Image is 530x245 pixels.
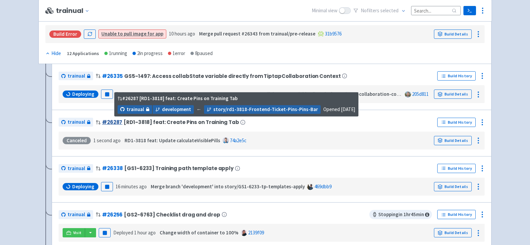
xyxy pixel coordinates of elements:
[59,118,93,127] a: trainual
[162,106,191,113] span: development
[73,230,82,235] span: Visit
[68,118,85,126] span: trainual
[124,212,220,217] span: [GS2-6763] Checklist drag and drop
[314,183,332,190] a: 469dbb9
[434,30,472,39] a: Build Details
[68,165,85,172] span: trainual
[59,164,93,173] a: trainual
[434,228,472,237] a: Build Details
[59,210,93,219] a: trainual
[196,106,201,113] span: ←
[434,182,472,191] a: Build Details
[412,91,429,97] a: 205d811
[101,31,163,37] a: Unable to pull image for app
[434,90,472,99] a: Build Details
[104,50,127,57] div: 1 running
[101,182,113,191] button: Pause
[434,136,472,145] a: Build Details
[67,50,99,57] div: 12 Applications
[341,106,355,112] time: [DATE]
[213,106,318,113] span: story/rd1-3818-Frontend-Ticket-Pins-Pins-Bar
[72,183,94,190] span: Deploying
[99,228,111,237] button: Pause
[369,210,432,219] span: Stopping in 1 hr 45 min
[45,50,62,57] button: Hide
[68,211,85,218] span: trainual
[230,137,246,144] a: 74a2e5c
[127,106,144,113] span: trainual
[148,91,409,97] strong: Merge branch 'development' into GS5-1497-access-collab-state-variable-directly-from-tiptap-collab...
[72,91,94,97] span: Deploying
[463,6,476,15] a: Terminal
[169,31,195,37] time: 10 hours ago
[153,105,194,114] a: development
[113,229,156,236] span: Deployed
[199,31,315,37] strong: Merge pull request #26343 from trainual/pre-release
[59,72,93,81] a: trainual
[102,119,122,126] a: #26287
[411,6,461,15] input: Search...
[63,228,85,237] a: Visit
[125,137,220,144] strong: RD1-3818 feat: Update calculateVisiblePills
[118,95,238,102] div: # 26287 [RD1-3818] feat: Create Pins on Training Tab
[68,72,85,80] span: trainual
[124,119,239,125] span: [RD1-3818] feat: Create Pins on Training Tab
[190,50,213,57] div: 8 paused
[437,164,476,173] a: Build History
[437,118,476,127] a: Build History
[102,73,123,80] a: #26335
[132,50,163,57] div: 2 in progress
[116,91,144,97] time: 7 minutes ago
[323,106,355,112] span: Opened
[56,7,92,15] button: trainual
[151,183,305,190] strong: Merge branch 'development' into story/GS1-6233-tp-templates-apply
[45,50,61,57] div: Hide
[49,31,81,38] div: Build Error
[160,229,238,236] strong: Change width of container to 100%
[437,210,476,219] a: Build History
[101,90,113,99] button: Pause
[93,137,121,144] time: 1 second ago
[102,211,123,218] a: #26256
[116,183,147,190] time: 16 minutes ago
[437,71,476,81] a: Build History
[102,165,123,172] a: #26338
[63,137,91,144] div: Canceled
[124,165,234,171] span: [GS1-6233] Training path template apply
[118,105,152,114] a: trainual
[312,7,338,15] span: Minimal view
[204,105,321,114] a: story/rd1-3818-Frontend-Ticket-Pins-Pins-Bar
[134,229,156,236] time: 1 hour ago
[380,7,398,14] span: selected
[168,50,185,57] div: 1 error
[124,73,341,79] span: GS5-1497: Access collabState variable directly from TiptapCollaboration Context
[361,7,398,15] span: No filter s
[325,31,342,37] a: 31b9576
[248,229,264,236] a: 2139f09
